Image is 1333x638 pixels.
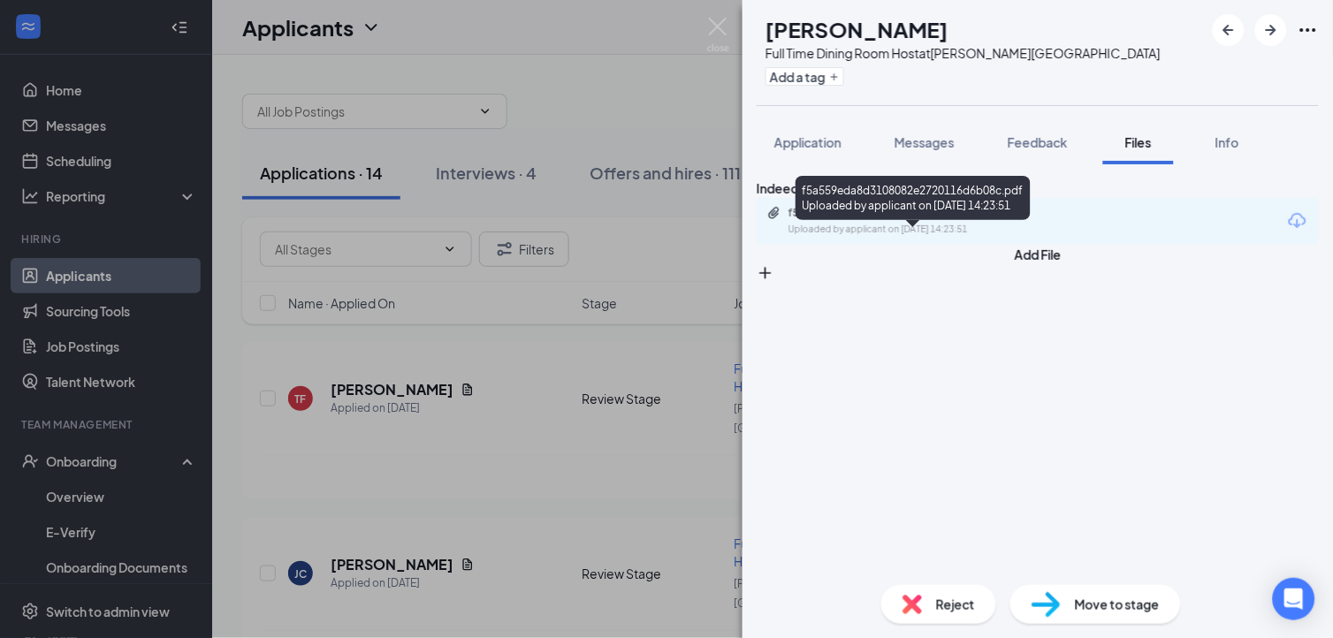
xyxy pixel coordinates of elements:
svg: ArrowLeftNew [1218,19,1239,41]
svg: Plus [757,264,774,282]
span: Files [1125,134,1152,150]
svg: ArrowRight [1261,19,1282,41]
button: ArrowLeftNew [1213,14,1245,46]
span: Messages [895,134,955,150]
span: Move to stage [1075,595,1160,614]
button: Add FilePlus [757,245,1319,282]
span: Reject [936,595,975,614]
div: Uploaded by applicant on [DATE] 14:23:51 [788,223,1054,237]
div: f5a559eda8d3108082e2720116d6b08c.pdf [788,206,1036,220]
svg: Download [1287,210,1308,232]
span: Application [774,134,842,150]
div: Indeed Resume [757,178,1319,198]
div: Full Time Dining Room Host at [PERSON_NAME][GEOGRAPHIC_DATA] [766,44,1161,62]
span: Feedback [1008,134,1068,150]
div: Open Intercom Messenger [1273,578,1315,620]
svg: Paperclip [767,206,781,220]
a: Paperclipf5a559eda8d3108082e2720116d6b08c.pdfUploaded by applicant on [DATE] 14:23:51 [767,206,1054,237]
h1: [PERSON_NAME] [766,14,948,44]
div: f5a559eda8d3108082e2720116d6b08c.pdf Uploaded by applicant on [DATE] 14:23:51 [796,176,1031,220]
button: PlusAdd a tag [766,67,844,86]
button: ArrowRight [1255,14,1287,46]
svg: Ellipses [1298,19,1319,41]
span: Info [1215,134,1239,150]
svg: Plus [829,72,840,82]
